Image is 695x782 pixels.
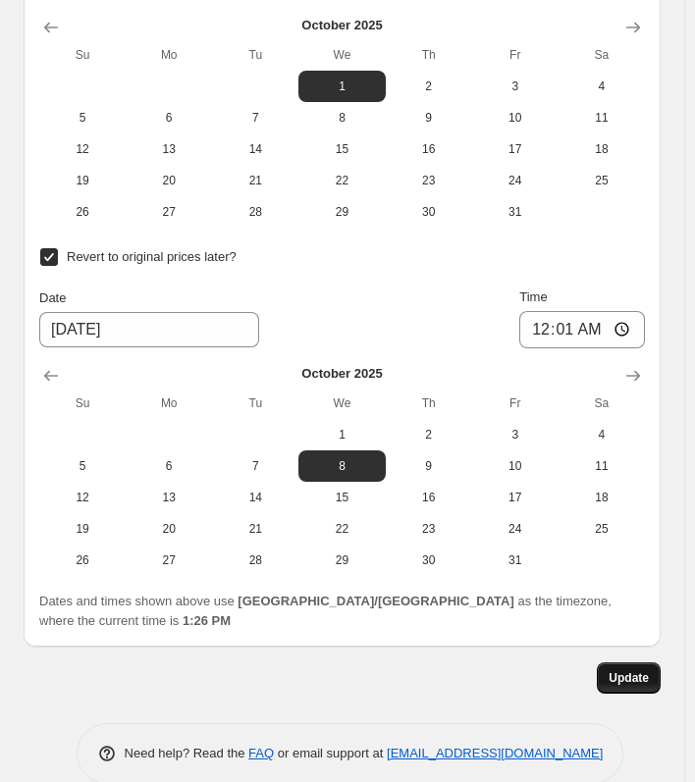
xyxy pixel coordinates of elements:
[306,458,377,474] span: 8
[306,427,377,443] span: 1
[274,746,387,760] span: or email support at
[566,427,637,443] span: 4
[47,490,118,505] span: 12
[472,482,559,513] button: Friday October 17 2025
[126,388,212,419] th: Monday
[212,513,298,545] button: Tuesday October 21 2025
[39,165,126,196] button: Sunday October 19 2025
[134,141,204,157] span: 13
[134,458,204,474] span: 6
[126,482,212,513] button: Monday October 13 2025
[386,133,472,165] button: Thursday October 16 2025
[306,110,377,126] span: 8
[480,521,551,537] span: 24
[220,204,291,220] span: 28
[126,133,212,165] button: Monday October 13 2025
[566,521,637,537] span: 25
[566,395,637,411] span: Sa
[617,360,649,391] button: Show next month, November 2025
[480,204,551,220] span: 31
[306,490,377,505] span: 15
[472,102,559,133] button: Friday October 10 2025
[480,427,551,443] span: 3
[220,521,291,537] span: 21
[306,552,377,568] span: 29
[559,102,645,133] button: Saturday October 11 2025
[126,450,212,482] button: Monday October 6 2025
[480,141,551,157] span: 17
[472,133,559,165] button: Friday October 17 2025
[386,388,472,419] th: Thursday
[566,110,637,126] span: 11
[472,71,559,102] button: Friday October 3 2025
[472,419,559,450] button: Friday October 3 2025
[609,670,649,686] span: Update
[559,513,645,545] button: Saturday October 25 2025
[212,545,298,576] button: Tuesday October 28 2025
[394,395,464,411] span: Th
[39,388,126,419] th: Sunday
[220,458,291,474] span: 7
[559,165,645,196] button: Saturday October 25 2025
[39,513,126,545] button: Sunday October 19 2025
[480,552,551,568] span: 31
[134,47,204,63] span: Mo
[220,47,291,63] span: Tu
[220,141,291,157] span: 14
[480,458,551,474] span: 10
[617,12,649,43] button: Show next month, November 2025
[39,482,126,513] button: Sunday October 12 2025
[394,110,464,126] span: 9
[298,165,385,196] button: Wednesday October 22 2025
[472,196,559,228] button: Friday October 31 2025
[126,545,212,576] button: Monday October 27 2025
[480,47,551,63] span: Fr
[472,165,559,196] button: Friday October 24 2025
[480,110,551,126] span: 10
[298,196,385,228] button: Wednesday October 29 2025
[394,490,464,505] span: 16
[220,552,291,568] span: 28
[47,47,118,63] span: Su
[35,12,67,43] button: Show previous month, September 2025
[472,39,559,71] th: Friday
[298,388,385,419] th: Wednesday
[126,513,212,545] button: Monday October 20 2025
[134,173,204,188] span: 20
[39,450,126,482] button: Sunday October 5 2025
[298,39,385,71] th: Wednesday
[47,521,118,537] span: 19
[472,450,559,482] button: Friday October 10 2025
[519,289,547,304] span: Time
[559,482,645,513] button: Saturday October 18 2025
[559,450,645,482] button: Saturday October 11 2025
[386,513,472,545] button: Thursday October 23 2025
[306,521,377,537] span: 22
[480,490,551,505] span: 17
[566,490,637,505] span: 18
[39,290,66,305] span: Date
[306,47,377,63] span: We
[480,395,551,411] span: Fr
[306,173,377,188] span: 22
[134,552,204,568] span: 27
[39,594,612,628] span: Dates and times shown above use as the timezone, where the current time is
[472,513,559,545] button: Friday October 24 2025
[386,450,472,482] button: Thursday October 9 2025
[212,165,298,196] button: Tuesday October 21 2025
[386,419,472,450] button: Thursday October 2 2025
[298,545,385,576] button: Wednesday October 29 2025
[386,196,472,228] button: Thursday October 30 2025
[126,165,212,196] button: Monday October 20 2025
[126,196,212,228] button: Monday October 27 2025
[47,552,118,568] span: 26
[134,395,204,411] span: Mo
[394,204,464,220] span: 30
[306,141,377,157] span: 15
[394,427,464,443] span: 2
[386,482,472,513] button: Thursday October 16 2025
[566,141,637,157] span: 18
[387,746,603,760] a: [EMAIL_ADDRESS][DOMAIN_NAME]
[47,204,118,220] span: 26
[394,458,464,474] span: 9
